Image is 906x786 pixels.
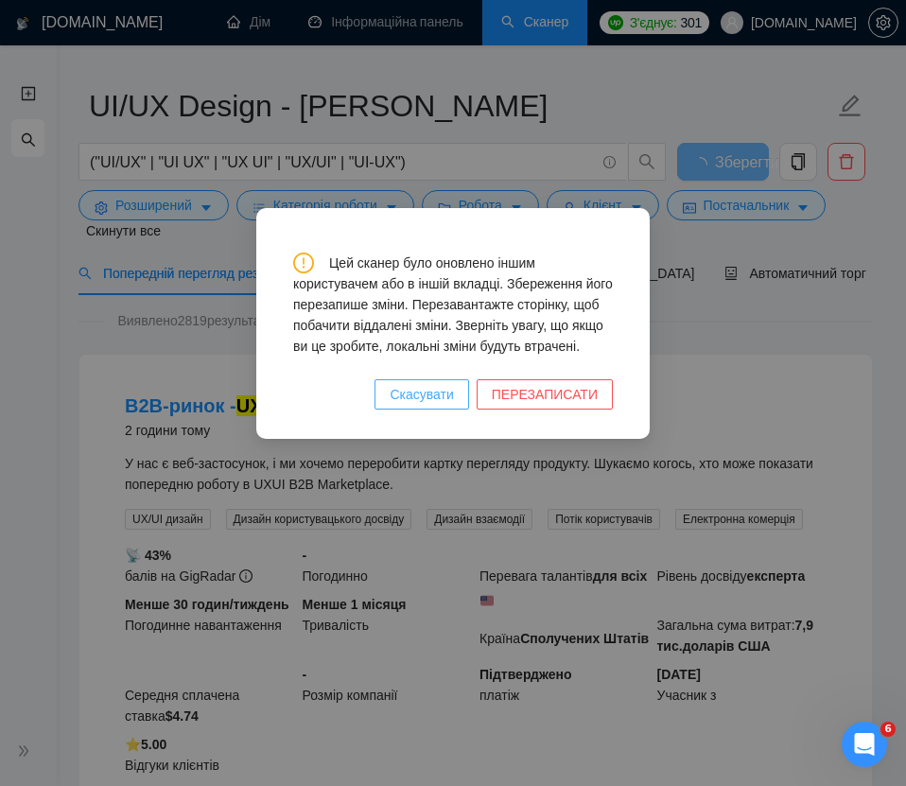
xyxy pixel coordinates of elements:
[375,379,468,410] button: Скасувати
[884,723,892,735] font: 6
[390,387,453,402] font: Скасувати
[293,253,314,273] span: коло оклику
[477,379,613,410] button: ПЕРЕЗАПИСАТИ
[842,722,887,767] iframe: Живий чат у інтеркомі
[492,387,598,402] font: ПЕРЕЗАПИСАТИ
[293,255,613,354] font: Цей сканер було оновлено іншим користувачем або в іншій вкладці. Збереження його перезапише зміни...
